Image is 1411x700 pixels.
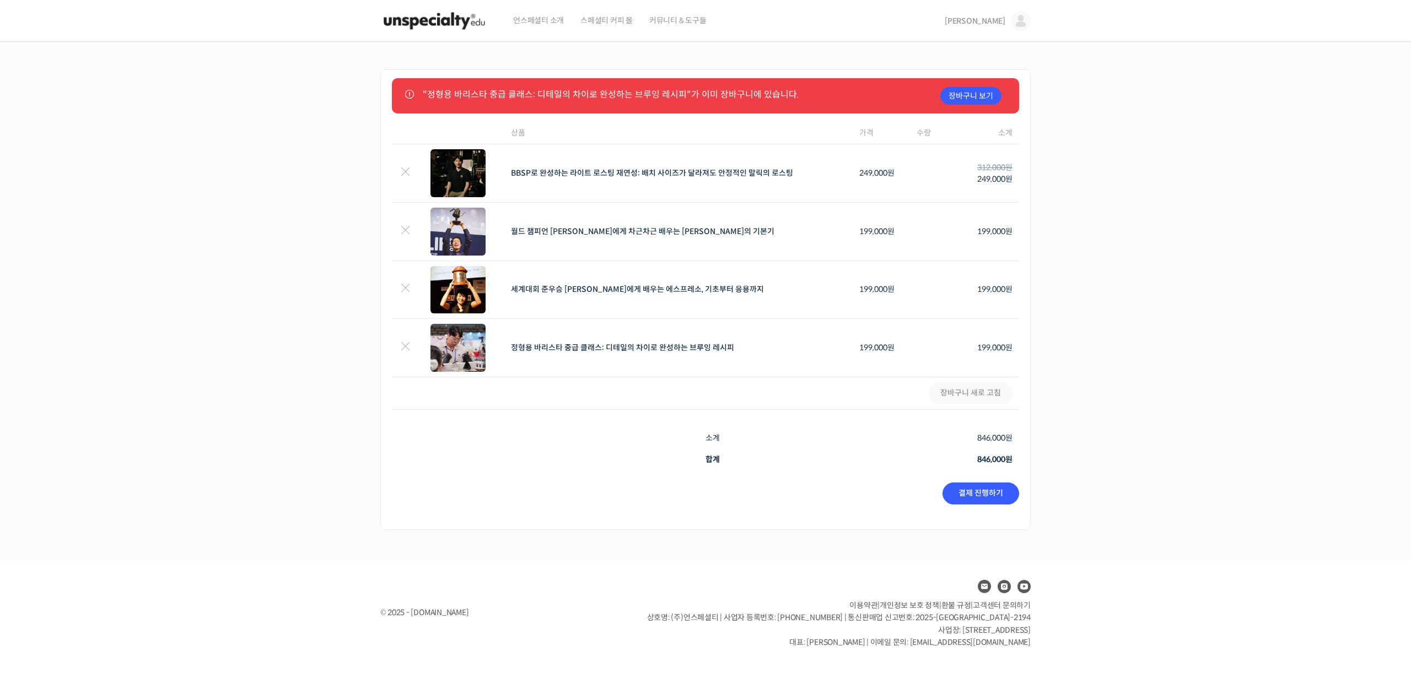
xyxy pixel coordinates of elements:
[1005,174,1013,184] span: 원
[962,122,1019,144] th: 소계
[887,168,895,178] span: 원
[859,284,895,294] bdi: 199,000
[1005,162,1013,172] span: 원
[945,16,1005,26] span: [PERSON_NAME]
[887,343,895,352] span: 원
[398,166,412,180] a: 장바구니에서 BBSP로 완성하는 라이트 로스팅 재연성: 배치 사이즈가 달라져도 안정적인 말릭의 로스팅 제거
[1005,454,1013,464] span: 원
[511,168,793,178] a: BBSP로 완성하는 라이트 로스팅 재연성: 배치 사이즈가 달라져도 안정적인 말릭의 로스팅
[977,284,1013,294] bdi: 199,000
[859,168,895,178] bdi: 249,000
[977,174,1013,184] bdi: 249,000
[398,341,412,355] a: 장바구니에서 정형용 바리스타 중급 클래스: 디테일의 차이로 완성하는 브루잉 레시피 제거
[973,600,1031,610] span: 고객센터 문의하기
[849,600,877,610] a: 이용약관
[943,482,1019,504] a: 결제 진행하기
[705,449,815,470] th: 합계
[398,225,412,238] a: 장바구니에서 월드 챔피언 테츠 카스야에게 차근차근 배우는 브루잉의 기본기 제거
[1005,284,1013,294] span: 원
[380,605,620,620] div: © 2025 - [DOMAIN_NAME]
[977,433,1013,443] bdi: 846,000
[705,427,815,449] th: 소계
[977,343,1013,352] bdi: 199,000
[910,122,962,144] th: 수량
[859,226,895,236] bdi: 199,000
[887,226,895,236] span: 원
[859,343,895,352] bdi: 199,000
[423,87,1001,102] li: "정형용 바리스타 중급 클래스: 디테일의 차이로 완성하는 브루잉 레시피"가 이미 장바구니에 있습니다.
[647,599,1031,649] p: | | | 상호명: (주)언스페셜티 | 사업자 등록번호: [PHONE_NUMBER] | 통신판매업 신고번호: 2025-[GEOGRAPHIC_DATA]-2194 사업장: [ST...
[1005,343,1013,352] span: 원
[398,283,412,296] a: 장바구니에서 세계대회 준우승 미키 스즈키에게 배우는 에스프레소, 기초부터 응용까지 제거
[941,600,971,610] a: 환불 규정
[853,122,910,144] th: 가격
[887,284,895,294] span: 원
[977,454,1013,464] bdi: 846,000
[1005,226,1013,236] span: 원
[504,122,853,144] th: 상품
[977,226,1013,236] bdi: 199,000
[511,343,734,352] a: 정형용 바리스타 중급 클래스: 디테일의 차이로 완성하는 브루잉 레시피
[1005,433,1013,443] span: 원
[977,162,1013,172] bdi: 312,000
[880,600,939,610] a: 개인정보 보호 정책
[940,87,1001,105] a: 장바구니 보기
[511,226,774,236] a: 월드 챔피언 [PERSON_NAME]에게 차근차근 배우는 [PERSON_NAME]의 기본기
[511,284,764,294] a: 세계대회 준우승 [PERSON_NAME]에게 배우는 에스프레소, 기초부터 응용까지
